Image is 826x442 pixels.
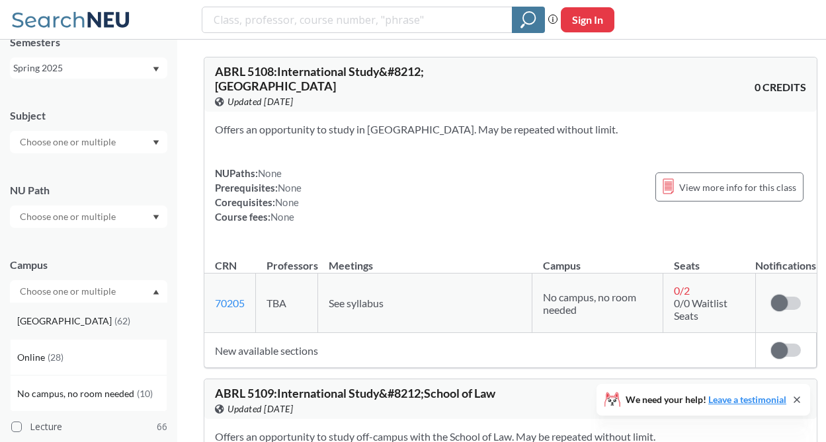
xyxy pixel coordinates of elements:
[227,94,293,109] span: Updated [DATE]
[10,205,167,228] div: Dropdown arrow
[215,122,806,137] section: Offers an opportunity to study in [GEOGRAPHIC_DATA]. May be repeated without limit.
[663,245,756,274] th: Seats
[153,140,159,145] svg: Dropdown arrow
[17,387,137,401] span: No campus, no room needed
[512,7,545,33] div: magnifying glass
[10,131,167,153] div: Dropdown arrow
[17,314,114,328] span: [GEOGRAPHIC_DATA]
[329,297,384,309] span: See syllabus
[674,284,690,297] span: 0 / 2
[13,283,124,299] input: Choose one or multiple
[215,386,495,400] span: ABRL 5109 : International Study&#8212;School of Law
[318,245,532,274] th: Meetings
[114,315,130,326] span: ( 62 )
[679,179,796,196] span: View more info for this class
[48,351,63,363] span: ( 28 )
[258,167,282,179] span: None
[153,215,159,220] svg: Dropdown arrow
[10,258,167,272] div: Campus
[10,108,167,123] div: Subject
[13,61,151,75] div: Spring 2025
[256,274,318,333] td: TBA
[13,134,124,150] input: Choose one or multiple
[520,11,536,29] svg: magnifying glass
[708,394,786,405] a: Leave a testimonial
[137,388,153,399] span: ( 10 )
[204,333,755,368] td: New available sections
[532,245,663,274] th: Campus
[17,350,48,365] span: Online
[10,35,167,50] div: Semesters
[227,402,293,416] span: Updated [DATE]
[215,297,245,309] a: 70205
[270,211,294,223] span: None
[11,418,167,435] label: Lecture
[532,274,663,333] td: No campus, no room needed
[215,258,237,273] div: CRN
[212,9,503,31] input: Class, professor, course number, "phrase"
[275,196,299,208] span: None
[674,297,727,322] span: 0/0 Waitlist Seats
[157,420,167,434] span: 66
[755,80,806,94] span: 0 CREDITS
[153,67,159,72] svg: Dropdown arrow
[13,209,124,225] input: Choose one or multiple
[215,166,302,224] div: NUPaths: Prerequisites: Corequisites: Course fees:
[215,64,424,93] span: ABRL 5108 : International Study&#8212;[GEOGRAPHIC_DATA]
[10,280,167,303] div: Dropdown arrow[GEOGRAPHIC_DATA](62)Online(28)No campus, no room needed(10)
[256,245,318,274] th: Professors
[626,395,786,404] span: We need your help!
[10,57,167,79] div: Spring 2025Dropdown arrow
[278,182,302,194] span: None
[561,7,614,32] button: Sign In
[755,245,817,274] th: Notifications
[10,183,167,198] div: NU Path
[153,289,159,295] svg: Dropdown arrow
